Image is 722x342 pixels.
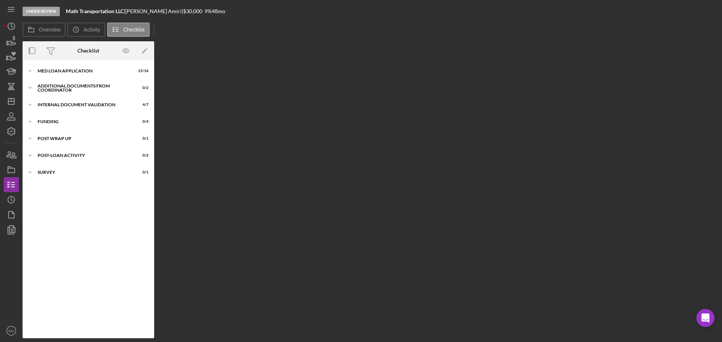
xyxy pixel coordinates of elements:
[38,84,130,92] div: Additional Documents from Coordinator
[205,8,212,14] div: 9 %
[38,69,130,73] div: MED Loan Application
[23,23,65,37] button: Overview
[38,136,130,141] div: Post Wrap Up
[38,170,130,175] div: Survey
[23,7,60,16] div: Under Review
[125,8,183,14] div: [PERSON_NAME] Amiri |
[4,323,19,338] button: BM
[107,23,150,37] button: Checklist
[83,27,100,33] label: Activity
[66,8,124,14] b: Math Transportation LLC
[135,170,149,175] div: 0 / 1
[183,8,202,14] span: $30,000
[39,27,61,33] label: Overview
[135,153,149,158] div: 0 / 2
[67,23,105,37] button: Activity
[212,8,225,14] div: 48 mo
[38,102,130,107] div: Internal Document Validation
[38,119,130,124] div: Funding
[135,86,149,90] div: 0 / 2
[66,8,125,14] div: |
[123,27,145,33] label: Checklist
[696,309,714,327] div: Open Intercom Messenger
[135,102,149,107] div: 4 / 7
[135,119,149,124] div: 0 / 4
[135,69,149,73] div: 15 / 16
[135,136,149,141] div: 0 / 1
[9,329,14,333] text: BM
[77,48,99,54] div: Checklist
[38,153,130,158] div: Post-Loan Activity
